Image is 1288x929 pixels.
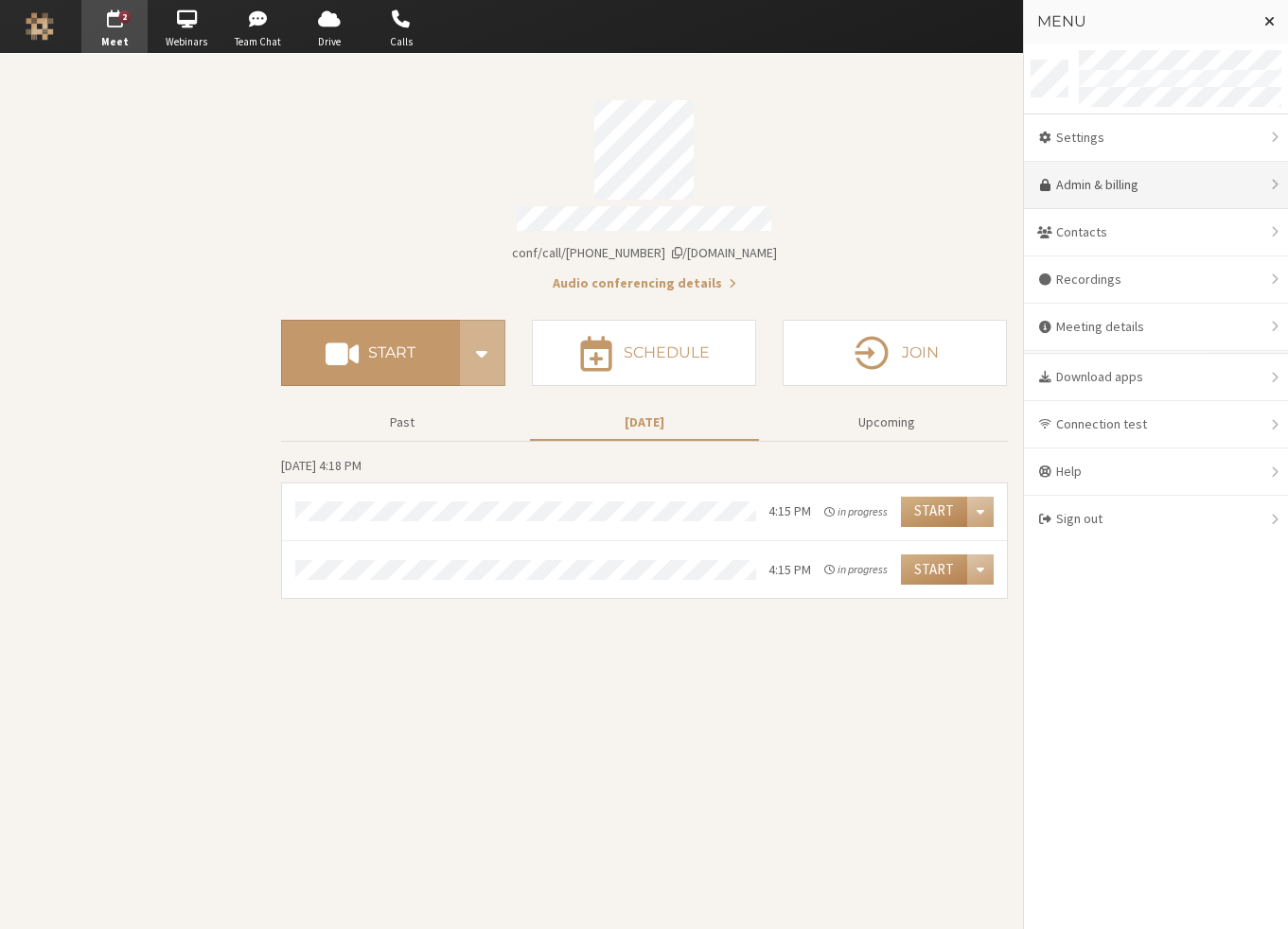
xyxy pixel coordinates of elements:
h4: Schedule [624,345,710,360]
div: Contacts [1024,209,1288,256]
img: Iotum [26,12,54,41]
button: Schedule [532,320,756,386]
div: Help [1024,448,1288,496]
span: [DATE] 4:18 PM [281,457,362,474]
span: Meet [81,34,148,50]
span: Copy my meeting room link [512,244,777,261]
a: Admin & billing [1024,162,1288,209]
section: Account details [281,87,1008,293]
span: Drive [296,34,362,50]
h4: Join [902,345,939,360]
div: Connection test [1024,401,1288,448]
span: Webinars [153,34,220,50]
h3: Menu [1037,13,1248,30]
div: 4:15 PM [768,501,811,521]
div: Download apps [1024,354,1288,401]
section: Today's Meetings [281,455,1008,600]
em: in progress [824,503,888,520]
button: Start [901,497,967,527]
div: Start conference options [460,320,505,386]
div: Open menu [967,497,994,527]
div: Recordings [1024,256,1288,304]
button: Start [901,554,967,585]
div: 4:15 PM [768,560,811,580]
em: in progress [824,561,888,578]
button: Past [288,406,517,439]
div: Meeting details [1024,304,1288,351]
div: 2 [119,10,132,24]
div: Open menu [967,554,994,585]
button: Upcoming [772,406,1001,439]
button: Start [281,320,460,386]
button: Copy my meeting room linkCopy my meeting room link [512,243,777,263]
button: Join [783,320,1007,386]
div: Sign out [1024,496,1288,542]
button: [DATE] [530,406,759,439]
h4: Start [368,345,415,360]
button: Audio conferencing details [553,273,736,293]
div: Settings [1024,114,1288,162]
span: Team Chat [225,34,291,50]
span: Calls [368,34,434,50]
